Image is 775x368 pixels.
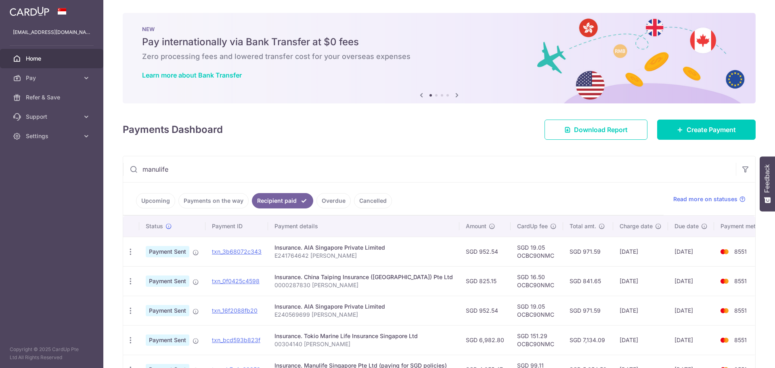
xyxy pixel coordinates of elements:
span: Total amt. [570,222,596,230]
p: 0000287830 [PERSON_NAME] [274,281,453,289]
td: SGD 16.50 OCBC90NMC [511,266,563,296]
a: Payments on the way [178,193,249,208]
button: Feedback - Show survey [760,156,775,211]
img: Bank Card [716,306,733,315]
td: [DATE] [668,325,714,355]
a: txn_bcd593b823f [212,336,260,343]
a: txn_16f2088fb20 [212,307,258,314]
p: [EMAIL_ADDRESS][DOMAIN_NAME] [13,28,90,36]
td: SGD 952.54 [459,296,511,325]
span: Due date [674,222,699,230]
td: SGD 19.05 OCBC90NMC [511,296,563,325]
span: Feedback [764,164,771,193]
a: txn_3b68072c343 [212,248,262,255]
iframe: Opens a widget where you can find more information [723,344,767,364]
th: Payment details [268,216,459,237]
td: SGD 971.59 [563,296,613,325]
div: Insurance. China Taiping Insurance ([GEOGRAPHIC_DATA]) Pte Ltd [274,273,453,281]
a: Recipient paid [252,193,313,208]
td: [DATE] [613,266,668,296]
span: Settings [26,132,79,140]
a: Overdue [316,193,351,208]
h4: Payments Dashboard [123,122,223,137]
a: Learn more about Bank Transfer [142,71,242,79]
span: Charge date [620,222,653,230]
td: [DATE] [613,296,668,325]
span: 8551 [734,336,747,343]
input: Search by recipient name, payment id or reference [123,156,736,182]
td: SGD 6,982.80 [459,325,511,355]
span: Status [146,222,163,230]
span: Pay [26,74,79,82]
h5: Pay internationally via Bank Transfer at $0 fees [142,36,736,48]
img: Bank Card [716,335,733,345]
td: [DATE] [668,237,714,266]
span: Amount [466,222,486,230]
td: [DATE] [668,296,714,325]
h6: Zero processing fees and lowered transfer cost for your overseas expenses [142,52,736,61]
div: Insurance. AIA Singapore Private Limited [274,303,453,311]
p: E240569699 [PERSON_NAME] [274,311,453,319]
span: Payment Sent [146,275,189,287]
span: 8551 [734,248,747,255]
div: Insurance. Tokio Marine Life Insurance Singapore Ltd [274,332,453,340]
p: NEW [142,26,736,32]
p: E241764642 [PERSON_NAME] [274,252,453,260]
span: Read more on statuses [673,195,737,203]
td: SGD 151.29 OCBC90NMC [511,325,563,355]
img: CardUp [10,6,49,16]
span: Create Payment [687,125,736,135]
a: Cancelled [354,193,392,208]
td: SGD 7,134.09 [563,325,613,355]
th: Payment ID [205,216,268,237]
span: Payment Sent [146,246,189,257]
td: SGD 952.54 [459,237,511,266]
img: Bank Card [716,247,733,257]
td: SGD 825.15 [459,266,511,296]
a: txn_0f0425c4598 [212,278,260,284]
td: [DATE] [613,237,668,266]
span: Payment Sent [146,305,189,316]
td: [DATE] [613,325,668,355]
span: Payment Sent [146,334,189,346]
img: Bank Card [716,276,733,286]
td: SGD 19.05 OCBC90NMC [511,237,563,266]
div: Insurance. AIA Singapore Private Limited [274,244,453,252]
td: SGD 971.59 [563,237,613,266]
a: Download Report [545,120,647,140]
a: Create Payment [657,120,756,140]
span: 8551 [734,278,747,284]
span: 8551 [734,307,747,314]
td: [DATE] [668,266,714,296]
img: Bank transfer banner [123,13,756,103]
a: Read more on statuses [673,195,746,203]
td: SGD 841.65 [563,266,613,296]
a: Upcoming [136,193,175,208]
span: Support [26,113,79,121]
span: Home [26,55,79,63]
span: CardUp fee [517,222,548,230]
p: 00304140 [PERSON_NAME] [274,340,453,348]
span: Download Report [574,125,628,135]
span: Refer & Save [26,93,79,101]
